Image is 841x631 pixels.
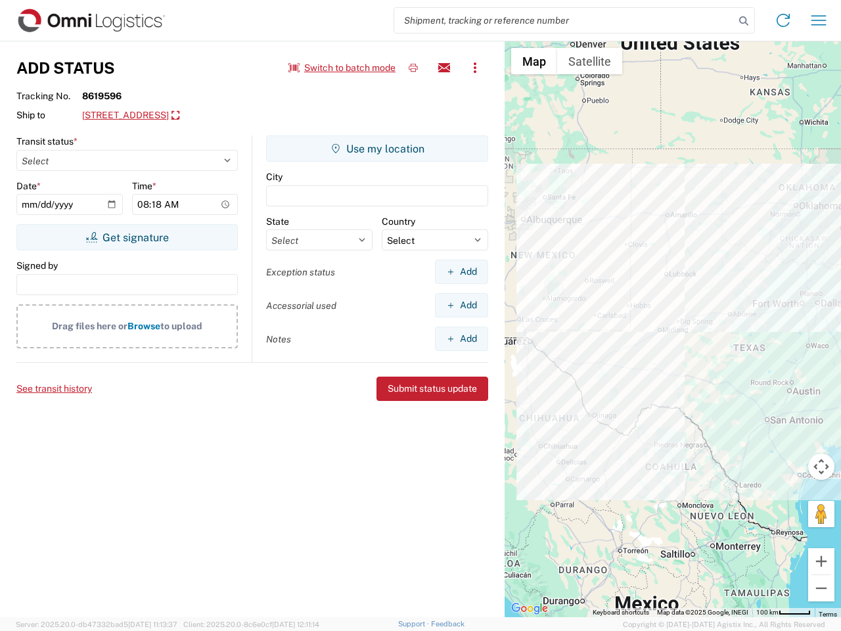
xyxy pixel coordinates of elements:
button: Zoom out [808,575,834,601]
a: Terms [819,611,837,618]
img: Google [508,600,551,617]
button: Show satellite imagery [557,48,622,74]
label: Exception status [266,266,335,278]
button: See transit history [16,378,92,400]
button: Show street map [511,48,557,74]
button: Add [435,260,488,284]
button: Add [435,327,488,351]
a: [STREET_ADDRESS] [82,105,179,127]
span: Browse [127,321,160,331]
span: to upload [160,321,202,331]
span: [DATE] 12:11:14 [272,620,319,628]
span: Tracking No. [16,90,82,102]
span: 100 km [756,609,779,616]
label: City [266,171,283,183]
a: Feedback [431,620,465,628]
button: Use my location [266,135,488,162]
label: Time [132,180,156,192]
span: Drag files here or [52,321,127,331]
button: Drag Pegman onto the map to open Street View [808,501,834,527]
span: Ship to [16,109,82,121]
button: Map camera controls [808,454,834,480]
span: Map data ©2025 Google, INEGI [657,609,748,616]
input: Shipment, tracking or reference number [394,8,735,33]
span: Copyright © [DATE]-[DATE] Agistix Inc., All Rights Reserved [623,619,825,630]
h3: Add Status [16,58,115,78]
label: Signed by [16,260,58,271]
strong: 8619596 [82,90,122,102]
label: Date [16,180,41,192]
button: Keyboard shortcuts [593,608,649,617]
button: Map Scale: 100 km per 45 pixels [752,608,815,617]
a: Support [398,620,431,628]
button: Submit status update [376,377,488,401]
button: Zoom in [808,548,834,574]
button: Add [435,293,488,317]
label: Transit status [16,135,78,147]
label: Country [382,216,415,227]
button: Get signature [16,224,238,250]
span: Client: 2025.20.0-8c6e0cf [183,620,319,628]
span: Server: 2025.20.0-db47332bad5 [16,620,177,628]
button: Switch to batch mode [288,57,396,79]
label: Notes [266,333,291,345]
span: [DATE] 11:13:37 [128,620,177,628]
label: Accessorial used [266,300,336,312]
a: Open this area in Google Maps (opens a new window) [508,600,551,617]
label: State [266,216,289,227]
